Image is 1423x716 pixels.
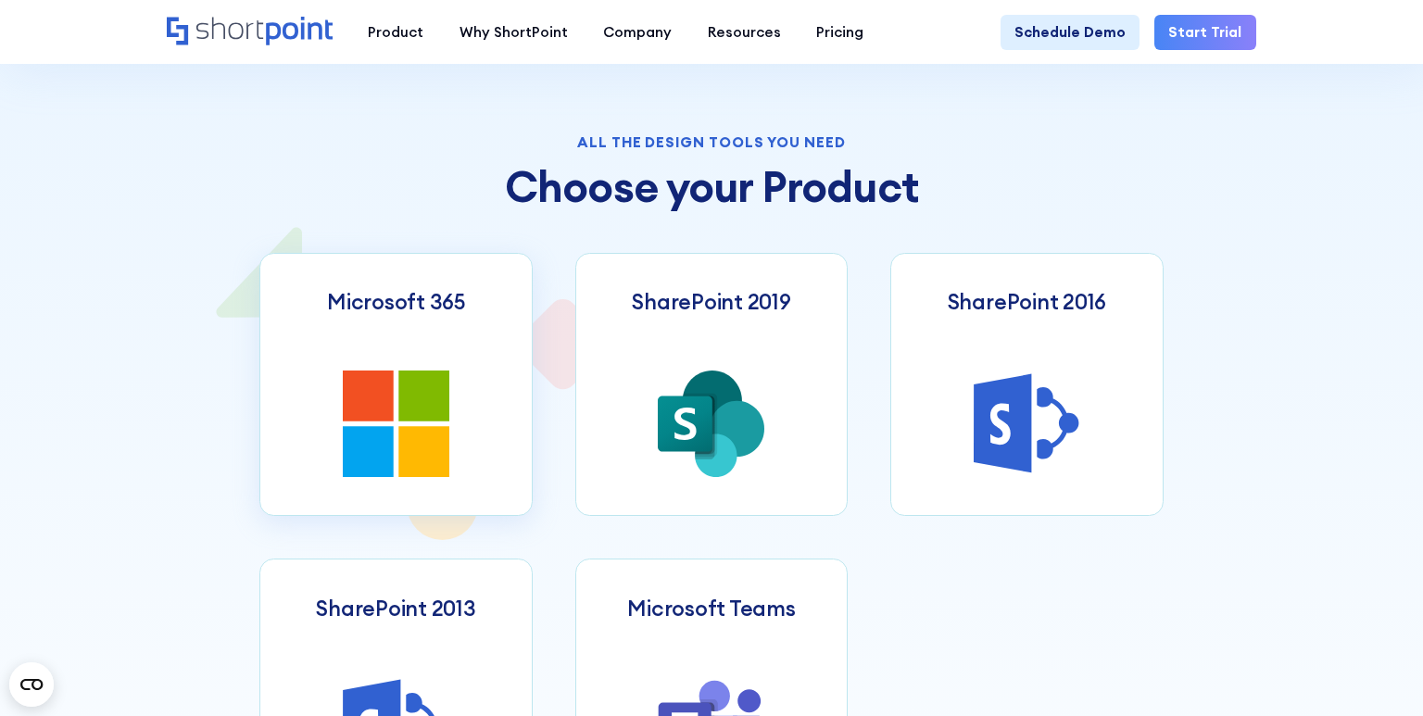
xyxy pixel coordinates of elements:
a: SharePoint 2016 [890,253,1163,516]
a: Microsoft 365 [259,253,532,516]
h3: SharePoint 2013 [316,596,476,622]
div: Company [603,21,672,43]
h3: Microsoft 365 [327,289,465,315]
h3: Microsoft Teams [627,596,796,622]
a: Why ShortPoint [442,15,586,50]
div: Resources [708,21,781,43]
iframe: Chat Widget [1330,627,1423,716]
h3: SharePoint 2016 [948,289,1107,315]
a: Company [586,15,689,50]
a: Resources [689,15,798,50]
div: Pricing [816,21,863,43]
div: Product [368,21,423,43]
div: Why ShortPoint [460,21,568,43]
a: Pricing [799,15,881,50]
a: Start Trial [1154,15,1256,50]
a: Product [350,15,441,50]
h3: SharePoint 2019 [632,289,791,315]
div: All the design tools you need [259,135,1163,149]
button: Open CMP widget [9,662,54,707]
a: Schedule Demo [1001,15,1140,50]
a: SharePoint 2019 [575,253,848,516]
a: Home [167,17,333,47]
h2: Choose your Product [259,163,1163,210]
